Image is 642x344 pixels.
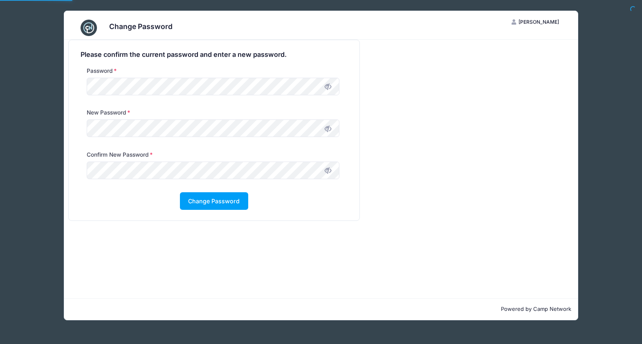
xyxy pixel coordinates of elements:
h3: Change Password [109,22,173,31]
label: Password [87,67,117,75]
p: Powered by Camp Network [71,305,571,313]
button: Change Password [180,192,248,210]
img: CampNetwork [81,20,97,36]
label: New Password [87,108,130,117]
span: [PERSON_NAME] [519,19,559,25]
h4: Please confirm the current password and enter a new password. [81,51,348,59]
label: Confirm New Password [87,151,153,159]
button: [PERSON_NAME] [505,15,566,29]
